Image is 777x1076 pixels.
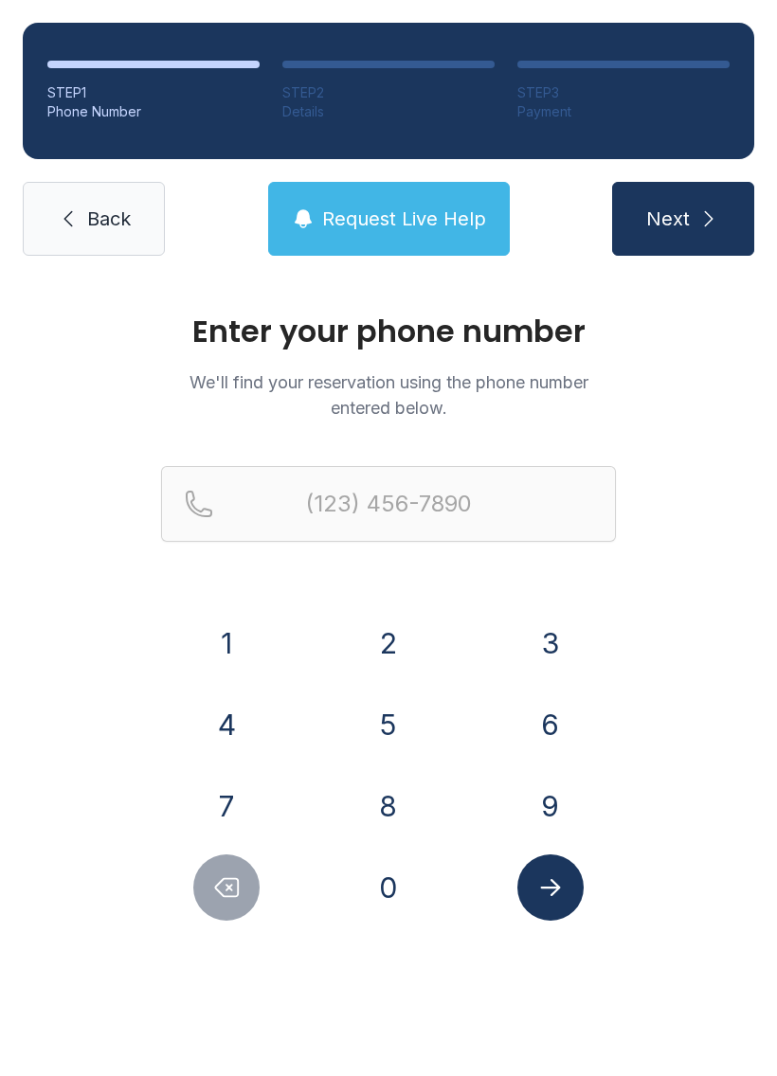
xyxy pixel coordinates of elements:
[193,773,260,839] button: 7
[282,83,495,102] div: STEP 2
[355,610,422,676] button: 2
[517,691,584,758] button: 6
[193,854,260,921] button: Delete number
[322,206,486,232] span: Request Live Help
[355,854,422,921] button: 0
[646,206,690,232] span: Next
[87,206,131,232] span: Back
[282,102,495,121] div: Details
[517,854,584,921] button: Submit lookup form
[193,610,260,676] button: 1
[161,316,616,347] h1: Enter your phone number
[355,691,422,758] button: 5
[161,466,616,542] input: Reservation phone number
[193,691,260,758] button: 4
[517,102,730,121] div: Payment
[47,83,260,102] div: STEP 1
[355,773,422,839] button: 8
[47,102,260,121] div: Phone Number
[517,773,584,839] button: 9
[161,369,616,421] p: We'll find your reservation using the phone number entered below.
[517,83,730,102] div: STEP 3
[517,610,584,676] button: 3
